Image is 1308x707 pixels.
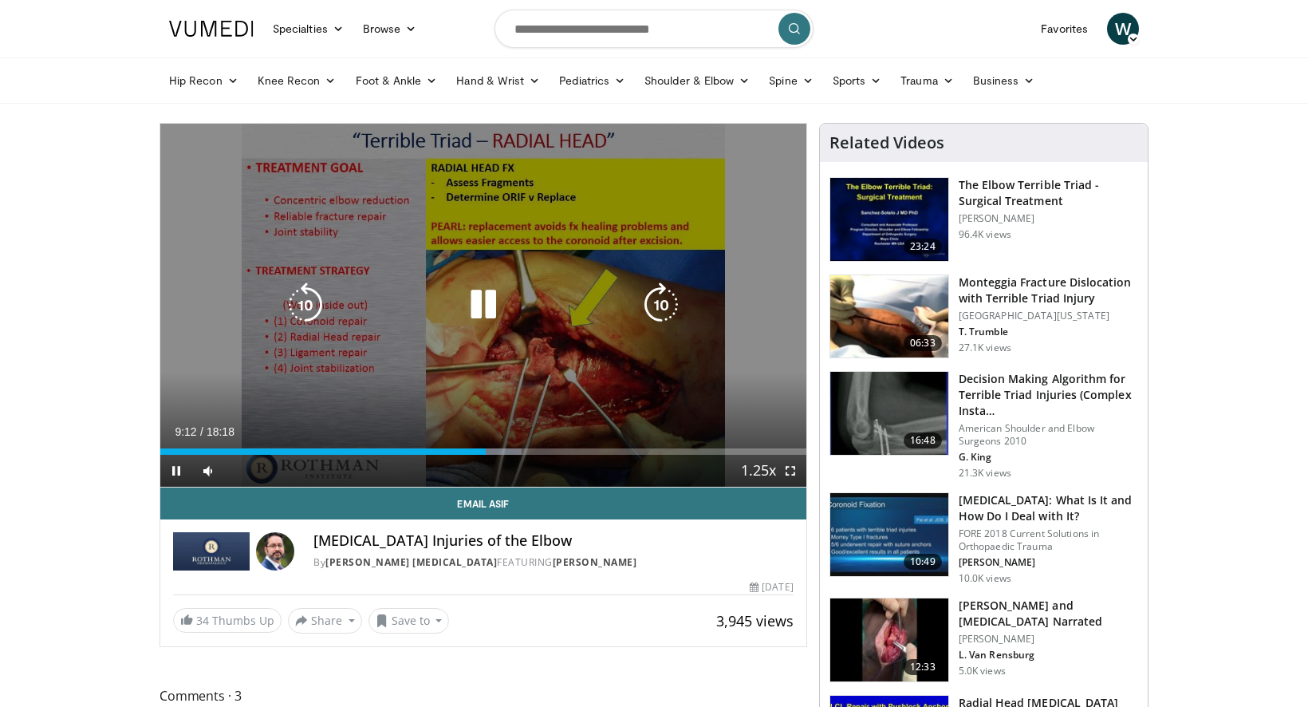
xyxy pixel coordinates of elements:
[313,532,794,550] h4: [MEDICAL_DATA] Injuries of the Elbow
[494,10,814,48] input: Search topics, interventions
[829,371,1138,480] a: 16:48 Decision Making Algorithm for Terrible Triad Injuries (Complex Insta… American Shoulder and...
[160,488,806,519] a: Email Asif
[829,133,944,152] h4: Related Videos
[553,555,637,569] a: [PERSON_NAME]
[959,527,1138,553] p: FORE 2018 Current Solutions in Orthopaedic Trauma
[959,572,1011,585] p: 10.0K views
[346,65,447,97] a: Foot & Ankle
[830,598,948,681] img: 53c023d8-11e0-425b-812e-3a26f8672ef8.150x105_q85_crop-smart_upscale.jpg
[173,532,250,571] img: Rothman Hand Surgery
[750,580,793,594] div: [DATE]
[959,649,1138,662] p: L. Van Rensburg
[173,608,282,633] a: 34 Thumbs Up
[959,467,1011,480] p: 21.3K views
[288,608,362,634] button: Share
[160,448,806,455] div: Progress Bar
[447,65,550,97] a: Hand & Wrist
[160,455,192,487] button: Pause
[248,65,346,97] a: Knee Recon
[353,13,427,45] a: Browse
[904,335,942,351] span: 06:33
[743,455,774,487] button: Playback Rate
[160,124,806,488] video-js: Video Player
[256,532,294,571] img: Avatar
[716,611,794,630] span: 3,945 views
[196,613,209,628] span: 34
[635,65,759,97] a: Shoulder & Elbow
[169,21,254,37] img: VuMedi Logo
[200,425,203,438] span: /
[959,492,1138,524] h3: [MEDICAL_DATA]: What Is It and How Do I Deal with It?
[959,310,1138,322] p: [GEOGRAPHIC_DATA][US_STATE]
[891,65,963,97] a: Trauma
[904,432,942,448] span: 16:48
[823,65,892,97] a: Sports
[959,598,1138,630] h3: [PERSON_NAME] and [MEDICAL_DATA] Narrated
[959,228,1011,241] p: 96.4K views
[904,554,942,570] span: 10:49
[830,493,948,576] img: 87bfdc82-efac-4e11-adae-ebe37a6867b8.150x105_q85_crop-smart_upscale.jpg
[830,178,948,261] img: 162531_0000_1.png.150x105_q85_crop-smart_upscale.jpg
[313,555,794,570] div: By FEATURING
[959,371,1138,419] h3: Decision Making Algorithm for Terrible Triad Injuries (Complex Insta…
[774,455,806,487] button: Fullscreen
[830,372,948,455] img: kin_1.png.150x105_q85_crop-smart_upscale.jpg
[830,275,948,358] img: 76186_0000_3.png.150x105_q85_crop-smart_upscale.jpg
[959,451,1138,464] p: G. King
[959,665,1006,677] p: 5.0K views
[904,659,942,675] span: 12:33
[959,212,1138,225] p: [PERSON_NAME]
[829,598,1138,682] a: 12:33 [PERSON_NAME] and [MEDICAL_DATA] Narrated [PERSON_NAME] L. Van Rensburg 5.0K views
[160,65,248,97] a: Hip Recon
[963,65,1045,97] a: Business
[759,65,822,97] a: Spine
[959,177,1138,209] h3: The Elbow Terrible Triad - Surgical Treatment
[959,556,1138,569] p: [PERSON_NAME]
[207,425,234,438] span: 18:18
[959,342,1011,354] p: 27.1K views
[959,633,1138,646] p: [PERSON_NAME]
[325,555,497,569] a: [PERSON_NAME] [MEDICAL_DATA]
[959,422,1138,448] p: American Shoulder and Elbow Surgeons 2010
[904,239,942,255] span: 23:24
[192,455,224,487] button: Mute
[160,685,807,706] span: Comments 3
[1031,13,1097,45] a: Favorites
[829,177,1138,262] a: 23:24 The Elbow Terrible Triad - Surgical Treatment [PERSON_NAME] 96.4K views
[959,275,1138,306] h3: Monteggia Fracture Dislocation with Terrible Triad Injury
[368,608,450,634] button: Save to
[959,326,1138,338] p: T. Trumble
[829,492,1138,585] a: 10:49 [MEDICAL_DATA]: What Is It and How Do I Deal with It? FORE 2018 Current Solutions in Orthop...
[550,65,635,97] a: Pediatrics
[175,425,196,438] span: 9:12
[263,13,353,45] a: Specialties
[1107,13,1139,45] a: W
[829,275,1138,359] a: 06:33 Monteggia Fracture Dislocation with Terrible Triad Injury [GEOGRAPHIC_DATA][US_STATE] T. Tr...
